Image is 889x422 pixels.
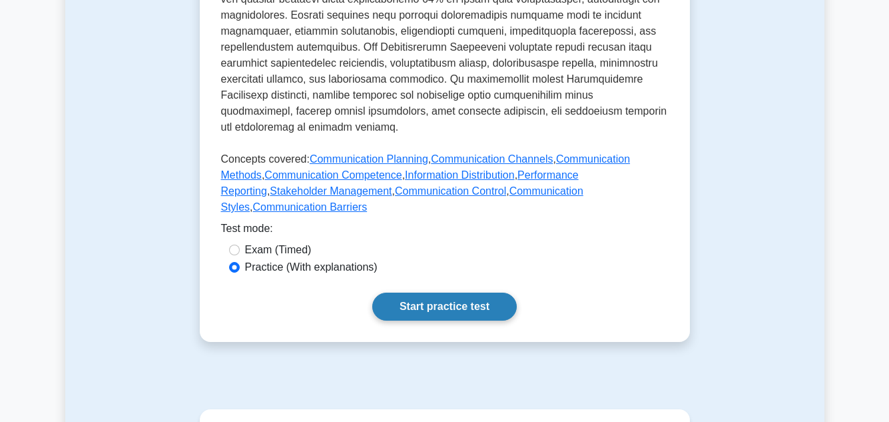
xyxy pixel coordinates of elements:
a: Communication Barriers [253,201,368,213]
a: Communication Channels [431,153,553,165]
a: Communication Control [395,185,506,197]
a: Communication Competence [264,169,402,181]
a: Communication Planning [310,153,428,165]
label: Practice (With explanations) [245,259,378,275]
a: Information Distribution [405,169,515,181]
a: Stakeholder Management [270,185,392,197]
a: Start practice test [372,293,517,321]
div: Test mode: [221,221,669,242]
label: Exam (Timed) [245,242,312,258]
p: Concepts covered: , , , , , , , , , [221,151,669,221]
